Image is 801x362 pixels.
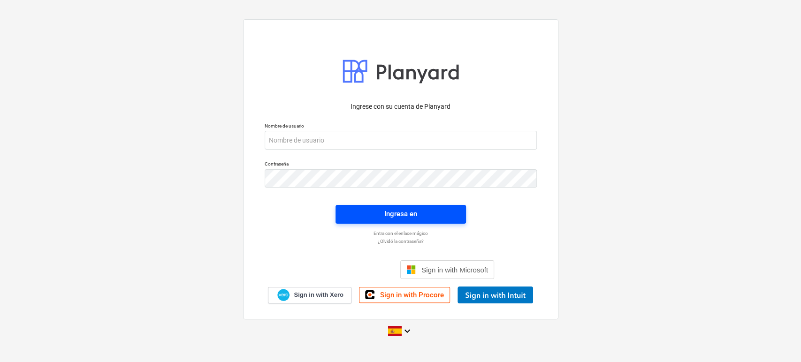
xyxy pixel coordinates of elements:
img: Xero logo [277,289,290,302]
span: Sign in with Microsoft [421,266,488,274]
button: Ingresa en [336,205,466,224]
p: Contraseña [265,161,537,169]
iframe: Chat Widget [754,317,801,362]
span: Sign in with Xero [294,291,343,299]
span: Sign in with Procore [380,291,444,299]
i: keyboard_arrow_down [402,325,413,337]
div: Ingresa en [384,208,417,220]
a: ¿Olvidó la contraseña? [260,238,542,244]
p: Ingrese con su cuenta de Planyard [265,102,537,112]
img: Microsoft logo [406,265,416,274]
a: Sign in with Procore [359,287,450,303]
input: Nombre de usuario [265,131,537,150]
iframe: Sign in with Google Button [302,259,397,280]
p: Nombre de usuario [265,123,537,131]
a: Entra con el enlace mágico [260,230,542,236]
a: Sign in with Xero [268,287,351,303]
